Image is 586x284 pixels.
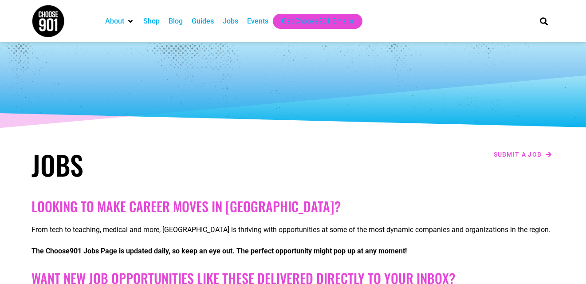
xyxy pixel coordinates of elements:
[101,14,525,29] nav: Main nav
[223,16,238,27] a: Jobs
[494,151,542,158] span: Submit a job
[143,16,160,27] a: Shop
[192,16,214,27] a: Guides
[105,16,124,27] a: About
[491,149,555,160] a: Submit a job
[247,16,268,27] a: Events
[31,247,407,255] strong: The Choose901 Jobs Page is updated daily, so keep an eye out. The perfect opportunity might pop u...
[169,16,183,27] a: Blog
[536,14,551,28] div: Search
[31,198,555,214] h2: Looking to make career moves in [GEOGRAPHIC_DATA]?
[282,16,354,27] a: Get Choose901 Emails
[31,225,555,235] p: From tech to teaching, medical and more, [GEOGRAPHIC_DATA] is thriving with opportunities at some...
[31,149,289,181] h1: Jobs
[101,14,139,29] div: About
